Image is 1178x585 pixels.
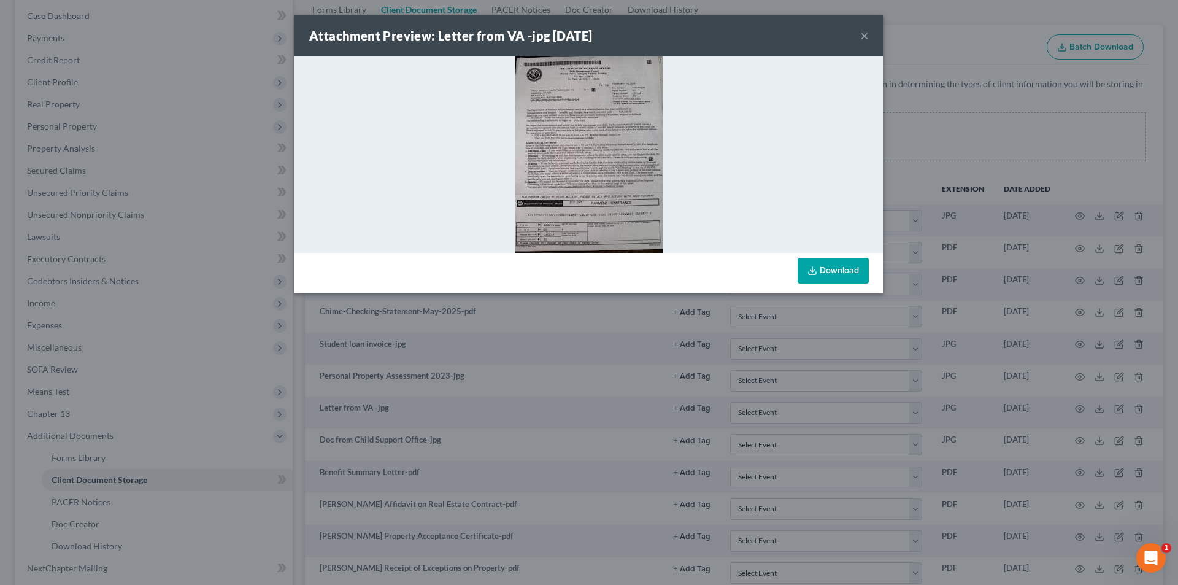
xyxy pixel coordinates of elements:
iframe: Intercom live chat [1136,543,1166,573]
strong: Attachment Preview: Letter from VA -jpg [DATE] [309,28,592,43]
a: Download [798,258,869,284]
button: × [860,28,869,43]
img: ec7c610e-c40c-4fe9-b077-d8b80d2b919b.jpg [515,56,663,253]
span: 1 [1161,543,1171,553]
